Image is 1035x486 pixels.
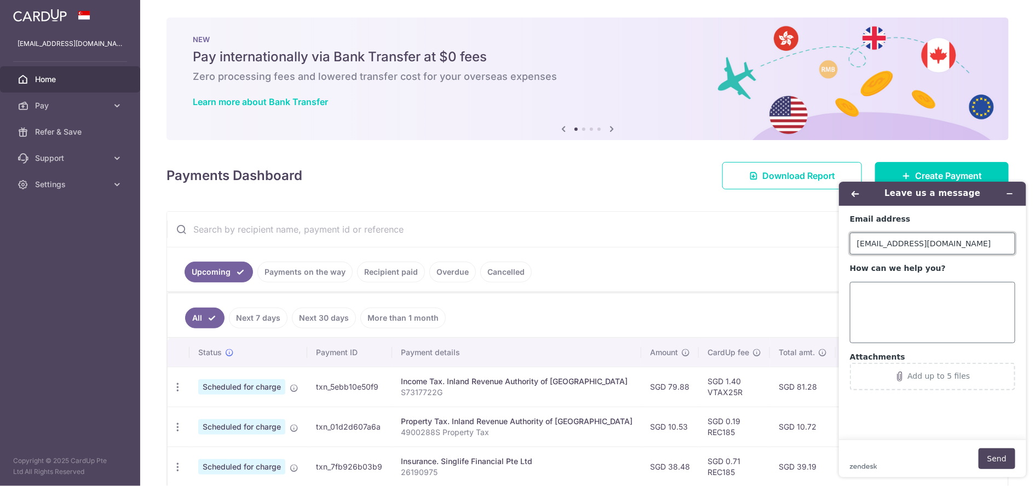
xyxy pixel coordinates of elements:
[185,262,253,282] a: Upcoming
[166,18,1009,140] img: Bank transfer banner
[875,162,1009,189] a: Create Payment
[198,379,285,395] span: Scheduled for charge
[401,427,633,438] p: 4900288S Property Tax
[392,338,641,367] th: Payment details
[198,419,285,435] span: Scheduled for charge
[292,308,356,328] a: Next 30 days
[193,96,328,107] a: Learn more about Bank Transfer
[357,262,425,282] a: Recipient paid
[229,308,287,328] a: Next 7 days
[401,456,633,467] div: Insurance. Singlife Financial Pte Ltd
[18,38,123,49] p: [EMAIL_ADDRESS][DOMAIN_NAME]
[193,35,982,44] p: NEW
[915,169,982,182] span: Create Payment
[770,367,836,407] td: SGD 81.28
[198,347,222,358] span: Status
[360,308,446,328] a: More than 1 month
[193,48,982,66] h5: Pay internationally via Bank Transfer at $0 fees
[307,338,392,367] th: Payment ID
[35,100,107,111] span: Pay
[480,262,532,282] a: Cancelled
[185,308,225,328] a: All
[699,407,770,447] td: SGD 0.19 REC185
[198,459,285,475] span: Scheduled for charge
[429,262,476,282] a: Overdue
[401,387,633,398] p: S7317722G
[166,166,302,186] h4: Payments Dashboard
[401,376,633,387] div: Income Tax. Inland Revenue Authority of [GEOGRAPHIC_DATA]
[13,9,67,22] img: CardUp
[35,153,107,164] span: Support
[779,347,815,358] span: Total amt.
[167,212,982,247] input: Search by recipient name, payment id or reference
[641,407,699,447] td: SGD 10.53
[722,162,862,189] a: Download Report
[641,367,699,407] td: SGD 79.88
[830,173,1035,486] iframe: To enrich screen reader interactions, please activate Accessibility in Grammarly extension settings
[35,74,107,85] span: Home
[770,407,836,447] td: SGD 10.72
[762,169,835,182] span: Download Report
[307,367,392,407] td: txn_5ebb10e50f9
[35,179,107,190] span: Settings
[401,467,633,478] p: 26190975
[257,262,353,282] a: Payments on the way
[708,347,749,358] span: CardUp fee
[699,367,770,407] td: SGD 1.40 VTAX25R
[401,416,633,427] div: Property Tax. Inland Revenue Authority of [GEOGRAPHIC_DATA]
[307,407,392,447] td: txn_01d2d607a6a
[193,70,982,83] h6: Zero processing fees and lowered transfer cost for your overseas expenses
[650,347,678,358] span: Amount
[25,8,47,18] span: Help
[35,126,107,137] span: Refer & Save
